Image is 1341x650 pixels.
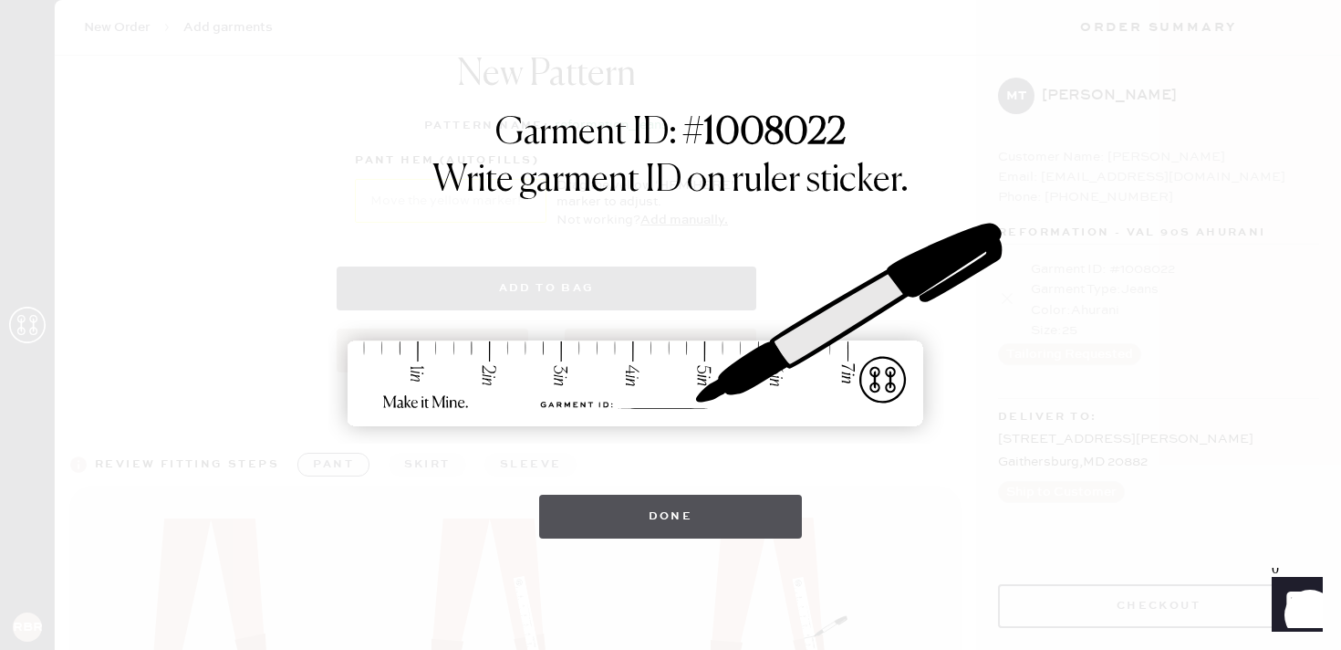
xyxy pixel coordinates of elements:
[1254,568,1333,646] iframe: Front Chat
[328,175,1013,477] img: ruler-sticker-sharpie.svg
[539,495,803,539] button: Done
[432,159,909,203] h1: Write garment ID on ruler sticker.
[703,115,846,152] strong: 1008022
[495,111,846,159] h1: Garment ID: #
